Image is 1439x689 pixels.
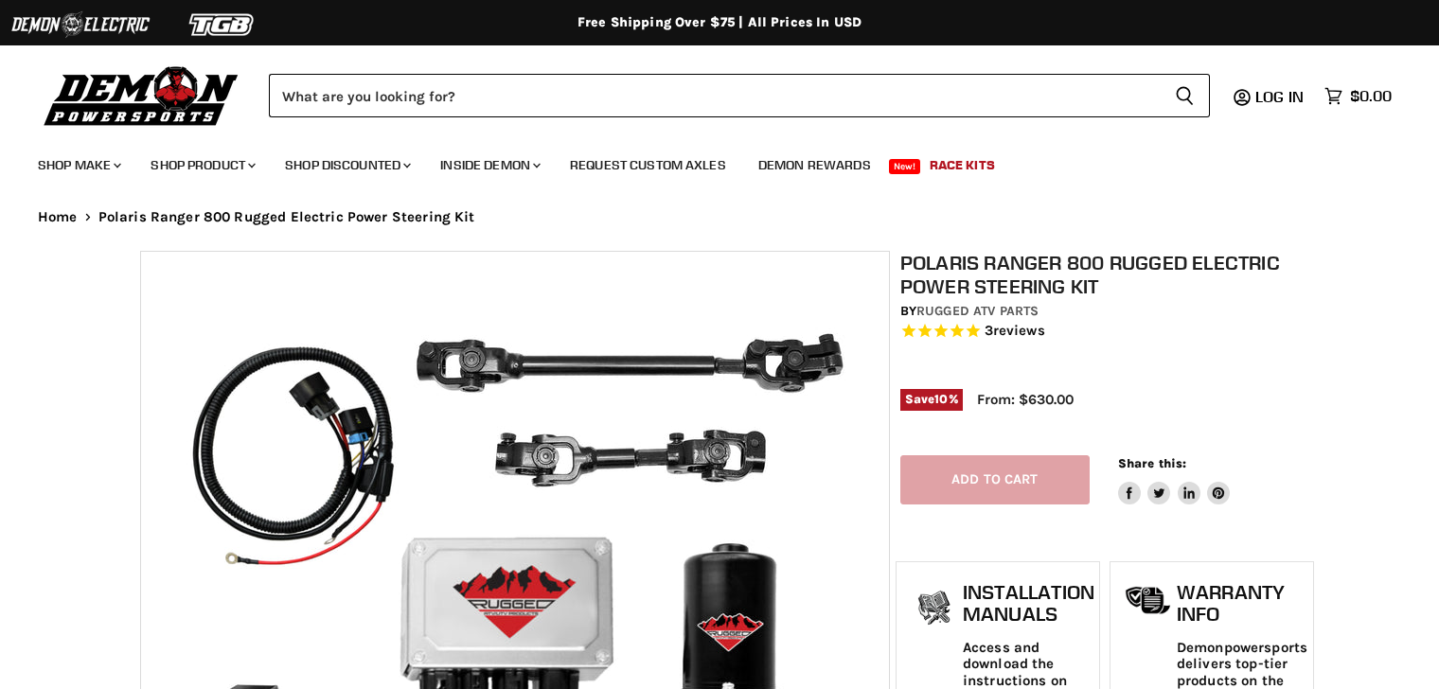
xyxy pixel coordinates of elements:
[744,146,885,185] a: Demon Rewards
[9,7,151,43] img: Demon Electric Logo 2
[1160,74,1210,117] button: Search
[136,146,267,185] a: Shop Product
[1177,581,1307,626] h1: Warranty Info
[900,389,963,410] span: Save %
[1247,88,1315,105] a: Log in
[889,159,921,174] span: New!
[900,251,1309,298] h1: Polaris Ranger 800 Rugged Electric Power Steering Kit
[1350,87,1392,105] span: $0.00
[916,303,1039,319] a: Rugged ATV Parts
[556,146,740,185] a: Request Custom Axles
[38,62,245,129] img: Demon Powersports
[900,301,1309,322] div: by
[269,74,1160,117] input: Search
[900,322,1309,342] span: Rated 4.7 out of 5 stars 3 reviews
[24,138,1387,185] ul: Main menu
[269,74,1210,117] form: Product
[977,391,1074,408] span: From: $630.00
[1125,586,1172,615] img: warranty-icon.png
[1315,82,1401,110] a: $0.00
[1118,455,1231,505] aside: Share this:
[915,146,1009,185] a: Race Kits
[426,146,552,185] a: Inside Demon
[151,7,293,43] img: TGB Logo 2
[98,209,475,225] span: Polaris Ranger 800 Rugged Electric Power Steering Kit
[1118,456,1186,470] span: Share this:
[963,581,1094,626] h1: Installation Manuals
[38,209,78,225] a: Home
[985,323,1045,340] span: 3 reviews
[24,146,133,185] a: Shop Make
[271,146,422,185] a: Shop Discounted
[993,323,1045,340] span: reviews
[1255,87,1304,106] span: Log in
[911,586,958,633] img: install_manual-icon.png
[934,392,948,406] span: 10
